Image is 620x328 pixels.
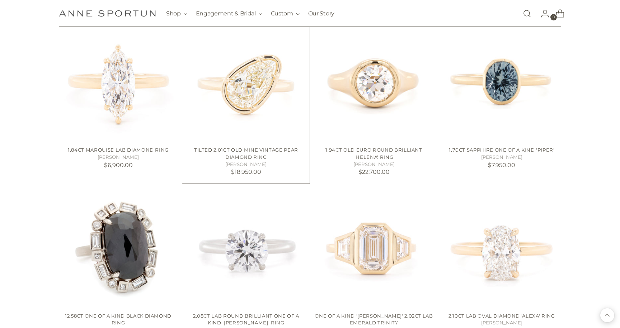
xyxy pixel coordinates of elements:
[442,188,561,306] a: 2.10ct Lab Oval Diamond 'Alexa' Ring
[104,162,133,168] span: $6,900.00
[187,161,305,168] h5: [PERSON_NAME]
[520,6,534,21] a: Open search modal
[166,6,187,22] button: Shop
[59,154,178,161] h5: [PERSON_NAME]
[187,188,305,306] a: 2.08ct Lab Round Brilliant One of a Kind 'Annie' Ring
[550,6,564,21] a: Open cart modal
[488,162,515,168] span: $7,950.00
[442,319,561,327] h5: [PERSON_NAME]
[314,188,433,306] a: One Of a Kind 'Fiona' 2.02ct Lab Emerald Trinity
[535,6,549,21] a: Go to the account page
[325,147,422,160] a: 1.94ct Old Euro Round Brilliant 'Helena' Ring
[308,6,334,22] a: Our Story
[271,6,300,22] button: Custom
[196,6,262,22] button: Engagement & Bridal
[194,147,298,160] a: Tilted 2.01ct Old Mine Vintage Pear Diamond Ring
[65,313,172,326] a: 12.58ct One of a Kind Black Diamond Ring
[600,308,614,322] button: Back to top
[68,147,169,153] a: 1.84ct Marquise Lab Diamond Ring
[187,22,305,141] a: Tilted 2.01ct Old Mine Vintage Pear Diamond Ring
[314,22,433,141] a: 1.94ct Old Euro Round Brilliant 'Helena' Ring
[59,10,156,17] a: Anne Sportun Fine Jewellery
[314,161,433,168] h5: [PERSON_NAME]
[448,313,555,319] a: 2.10ct Lab Oval Diamond 'Alexa' Ring
[550,14,557,20] span: 0
[449,147,554,153] a: 1.70ct Sapphire One of a Kind 'Piper'
[231,168,261,175] span: $18,950.00
[358,168,390,175] span: $22,700.00
[442,154,561,161] h5: [PERSON_NAME]
[59,188,178,306] a: 12.58ct One of a Kind Black Diamond Ring
[193,313,299,326] a: 2.08ct Lab Round Brilliant One of a Kind '[PERSON_NAME]' Ring
[315,313,433,326] a: One Of a Kind '[PERSON_NAME]' 2.02ct Lab Emerald Trinity
[442,22,561,141] a: 1.70ct Sapphire One of a Kind 'Piper'
[59,22,178,141] a: 1.84ct Marquise Lab Diamond Ring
